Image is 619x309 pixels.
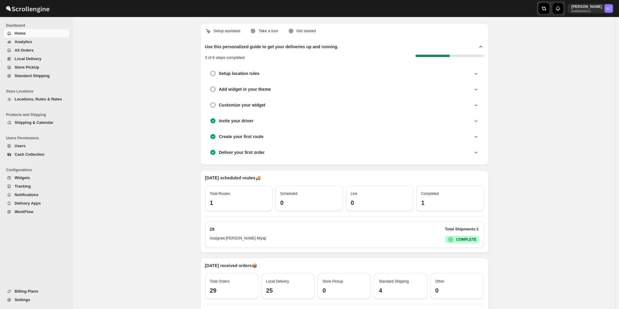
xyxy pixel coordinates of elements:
[15,175,30,180] span: Widgets
[210,192,230,196] span: Total Routes
[258,28,278,34] p: Take a tour
[210,199,268,206] h3: 1
[6,23,70,28] span: Dashboard
[6,168,70,172] span: Configurations
[571,4,602,9] p: [PERSON_NAME]
[210,287,254,294] h3: 29
[604,4,613,13] span: Abizer Chikhly
[15,184,31,188] span: Tracking
[205,55,245,61] p: 3 of 6 steps completed
[323,287,366,294] h3: 0
[4,142,69,150] button: Users
[296,28,316,34] p: Get started
[4,174,69,182] button: Widgets
[4,208,69,216] button: WorkFlow
[351,192,357,196] span: Live
[421,199,479,206] h3: 1
[15,289,38,294] span: Billing Plans
[4,182,69,191] button: Tracking
[15,31,26,36] span: Home
[219,149,265,155] h3: Deliver your first order
[210,226,215,232] h2: 28
[4,118,69,127] button: Shipping & Calendar
[15,120,53,125] span: Shipping & Calendar
[266,287,310,294] h3: 25
[421,192,439,196] span: Completed
[323,279,343,284] span: Store Pickup
[6,112,70,117] span: Products and Shipping
[15,65,39,70] span: Store PickUp
[456,237,477,242] b: COMPLETE
[280,199,338,206] h3: 0
[266,279,289,284] span: Local Delivery
[351,199,409,206] h3: 0
[205,175,484,181] p: [DATE] scheduled routes 🚚
[4,46,69,55] button: All Orders
[606,7,611,10] text: AC
[6,136,70,141] span: Users Permissions
[15,201,41,205] span: Delivery Apps
[219,70,260,76] h3: Setup location rules
[568,4,614,13] button: User menu
[571,9,602,13] p: arabfashion1
[435,279,444,284] span: Other
[15,56,41,61] span: Local Delivery
[15,297,30,302] span: Settings
[379,287,422,294] h3: 4
[4,199,69,208] button: Delivery Apps
[15,209,33,214] span: WorkFlow
[214,28,241,34] p: Setup assistant
[4,191,69,199] button: Notifications
[4,296,69,304] button: Settings
[445,226,479,232] p: Total Shipments: 1
[15,48,34,53] span: All Orders
[219,86,271,92] h3: Add widget in your theme
[4,38,69,46] button: Analytics
[219,102,265,108] h3: Customize your widget
[280,192,298,196] span: Scheduled
[219,118,254,124] h3: Invite your driver
[15,152,44,157] span: Cash Collection
[4,95,69,104] button: Locations, Rules & Rates
[15,192,39,197] span: Notifications
[15,97,62,101] span: Locations, Rules & Rates
[205,44,339,50] h2: Use this personalized guide to get your deliveries up and running.
[210,236,266,243] h6: Assignee: [PERSON_NAME] Miyaji
[435,287,479,294] h3: 0
[15,144,26,148] span: Users
[379,279,409,284] span: Standard Shipping
[6,89,70,94] span: Store Locations
[15,73,50,78] span: Standard Shipping
[205,263,484,269] p: [DATE] received orders 📦
[210,279,230,284] span: Total Orders
[4,150,69,159] button: Cash Collection
[4,29,69,38] button: Home
[5,1,50,16] img: ScrollEngine
[4,287,69,296] button: Billing Plans
[219,134,264,140] h3: Create your first route
[15,39,32,44] span: Analytics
